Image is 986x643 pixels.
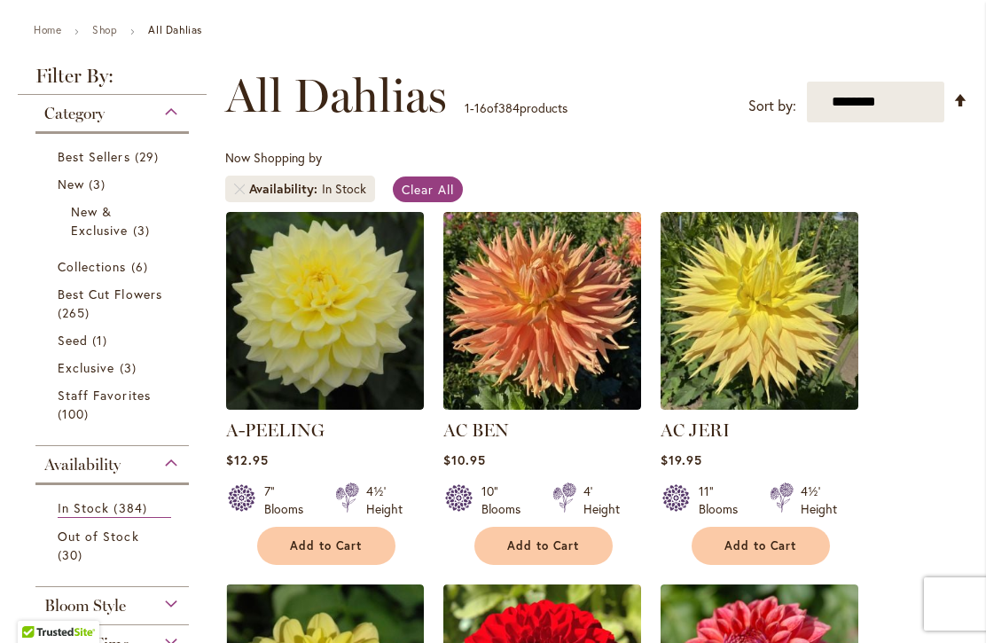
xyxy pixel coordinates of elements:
[225,149,322,166] span: Now Shopping by
[71,203,128,239] span: New & Exclusive
[249,180,322,198] span: Availability
[92,23,117,36] a: Shop
[89,175,110,193] span: 3
[465,99,470,116] span: 1
[44,455,121,474] span: Availability
[44,104,105,123] span: Category
[234,184,245,194] a: Remove Availability In Stock
[443,212,641,410] img: AC BEN
[71,202,158,239] a: New &amp; Exclusive
[148,23,202,36] strong: All Dahlias
[58,498,171,518] a: In Stock 384
[18,67,207,95] strong: Filter By:
[226,212,424,410] img: A-Peeling
[58,499,109,516] span: In Stock
[58,404,93,423] span: 100
[443,451,486,468] span: $10.95
[699,482,748,518] div: 11" Blooms
[443,420,509,441] a: AC BEN
[226,451,269,468] span: $12.95
[748,90,796,122] label: Sort by:
[661,396,858,413] a: AC Jeri
[58,527,171,564] a: Out of Stock 30
[583,482,620,518] div: 4' Height
[225,69,447,122] span: All Dahlias
[257,527,395,565] button: Add to Cart
[58,148,130,165] span: Best Sellers
[474,99,487,116] span: 16
[724,538,797,553] span: Add to Cart
[661,451,702,468] span: $19.95
[290,538,363,553] span: Add to Cart
[322,180,366,198] div: In Stock
[661,420,730,441] a: AC JERI
[58,359,114,376] span: Exclusive
[481,482,531,518] div: 10" Blooms
[13,580,63,630] iframe: Launch Accessibility Center
[474,527,613,565] button: Add to Cart
[402,181,454,198] span: Clear All
[58,545,87,564] span: 30
[465,94,567,122] p: - of products
[58,285,171,322] a: Best Cut Flowers
[131,257,153,276] span: 6
[58,286,162,302] span: Best Cut Flowers
[58,176,84,192] span: New
[44,596,126,616] span: Bloom Style
[58,358,171,377] a: Exclusive
[133,221,154,239] span: 3
[801,482,837,518] div: 4½' Height
[366,482,403,518] div: 4½' Height
[58,258,127,275] span: Collections
[226,420,325,441] a: A-PEELING
[58,175,171,193] a: New
[120,358,141,377] span: 3
[34,23,61,36] a: Home
[113,498,151,517] span: 384
[692,527,830,565] button: Add to Cart
[393,176,463,202] a: Clear All
[58,386,171,423] a: Staff Favorites
[264,482,314,518] div: 7" Blooms
[443,396,641,413] a: AC BEN
[58,257,171,276] a: Collections
[58,147,171,166] a: Best Sellers
[661,212,858,410] img: AC Jeri
[498,99,520,116] span: 384
[58,303,94,322] span: 265
[135,147,163,166] span: 29
[58,387,151,404] span: Staff Favorites
[226,396,424,413] a: A-Peeling
[58,332,88,349] span: Seed
[58,331,171,349] a: Seed
[92,331,112,349] span: 1
[507,538,580,553] span: Add to Cart
[58,528,139,545] span: Out of Stock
